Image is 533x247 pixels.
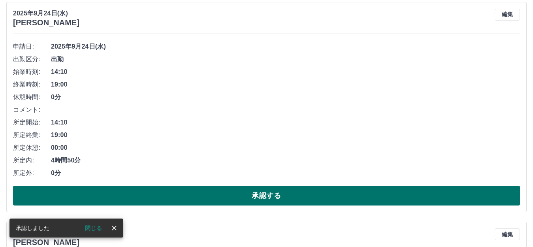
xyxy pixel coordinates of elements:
[51,156,520,165] span: 4時間50分
[13,156,51,165] span: 所定内:
[79,222,108,234] button: 閉じる
[13,186,520,206] button: 承認する
[13,42,51,51] span: 申請日:
[13,105,51,115] span: コメント:
[13,9,79,18] p: 2025年9月24日(水)
[13,238,79,247] h3: [PERSON_NAME]
[51,42,520,51] span: 2025年9月24日(水)
[13,143,51,153] span: 所定休憩:
[51,92,520,102] span: 0分
[13,118,51,127] span: 所定開始:
[108,222,120,234] button: close
[51,143,520,153] span: 00:00
[495,228,520,240] button: 編集
[51,80,520,89] span: 19:00
[51,118,520,127] span: 14:10
[13,80,51,89] span: 終業時刻:
[495,9,520,21] button: 編集
[13,168,51,178] span: 所定外:
[51,67,520,77] span: 14:10
[51,55,520,64] span: 出勤
[13,67,51,77] span: 始業時刻:
[51,130,520,140] span: 19:00
[13,130,51,140] span: 所定終業:
[16,221,49,235] div: 承認しました
[51,168,520,178] span: 0分
[13,92,51,102] span: 休憩時間:
[13,55,51,64] span: 出勤区分:
[13,18,79,27] h3: [PERSON_NAME]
